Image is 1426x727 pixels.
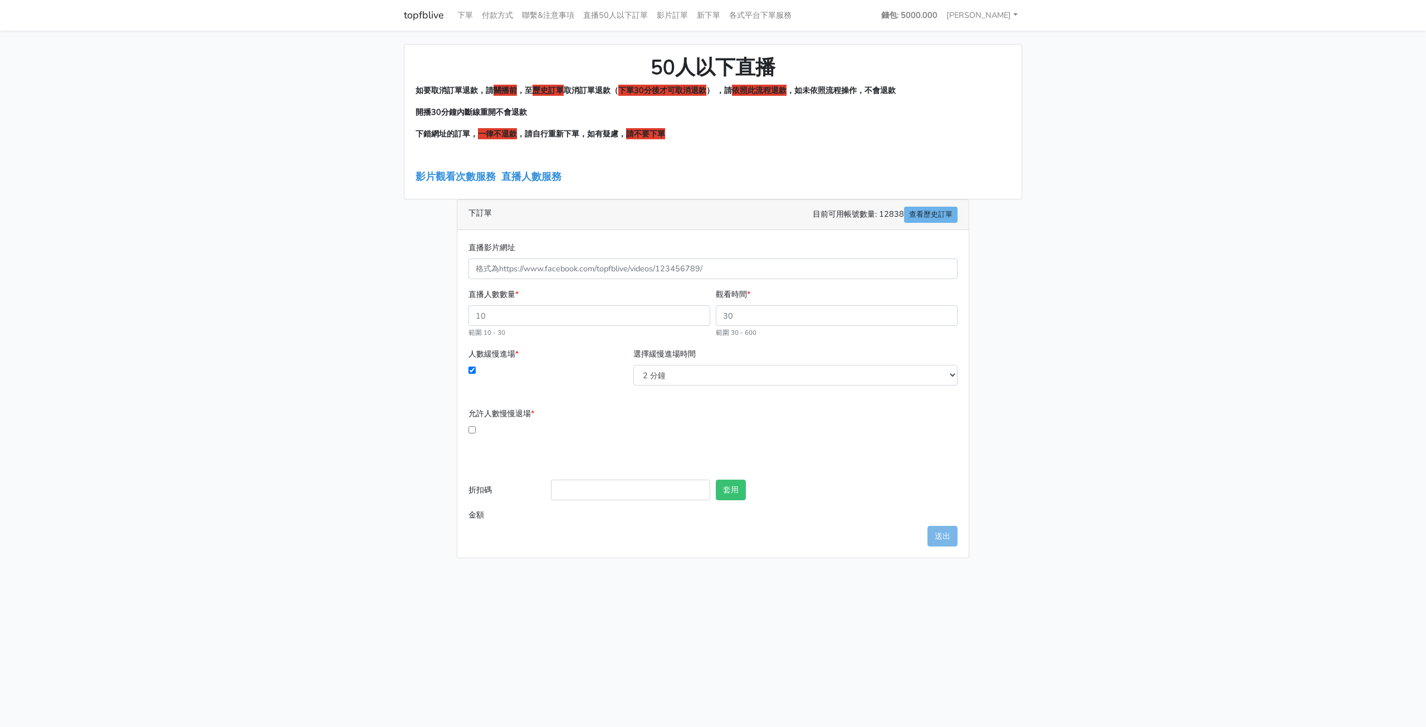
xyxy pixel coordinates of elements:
[626,128,665,139] span: 請不要下單
[927,526,958,547] button: 送出
[716,288,750,301] label: 觀看時間
[732,85,787,96] span: 依照此流程退款
[652,4,692,26] a: 影片訂單
[633,348,696,360] label: 選擇緩慢進場時間
[468,328,505,337] small: 範圍 10 - 30
[416,106,527,118] strong: 開播30分鐘內斷線重開不會退款
[468,407,534,420] label: 允許人數慢慢退場
[618,85,706,96] span: 下單30分後才可取消退款
[468,288,519,301] label: 直播人數數量
[416,85,896,96] strong: 如要取消訂單退款，請 ，至 取消訂單退款（ ） ，請 ，如未依照流程操作，不會退款
[904,207,958,223] a: 查看歷史訂單
[468,348,519,360] label: 人數緩慢進場
[651,54,775,81] strong: 50人以下直播
[517,4,579,26] a: 聯繫&注意事項
[466,480,548,505] label: 折扣碼
[813,207,958,223] span: 目前可用帳號數量: 12838
[494,85,517,96] span: 關播前
[716,480,746,500] button: 套用
[716,305,958,326] input: 30
[716,328,756,337] small: 範圍 30 - 600
[404,4,444,26] a: topfblive
[468,258,958,279] input: 格式為https://www.facebook.com/topfblive/videos/123456789/
[457,200,969,230] div: 下訂單
[478,128,517,139] span: 一律不退款
[692,4,725,26] a: 新下單
[942,4,1022,26] a: [PERSON_NAME]
[468,241,515,254] label: 直播影片網址
[416,170,496,183] a: 影片觀看次數服務
[877,4,942,26] a: 錢包: 5000.000
[533,85,564,96] span: 歷史訂單
[501,170,561,183] a: 直播人數服務
[725,4,796,26] a: 各式平台下單服務
[477,4,517,26] a: 付款方式
[466,505,548,525] label: 金額
[881,9,937,21] strong: 錢包: 5000.000
[416,128,665,139] strong: 下錯網址的訂單， ，請自行重新下單，如有疑慮，
[453,4,477,26] a: 下單
[468,305,710,326] input: 10
[579,4,652,26] a: 直播50人以下訂單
